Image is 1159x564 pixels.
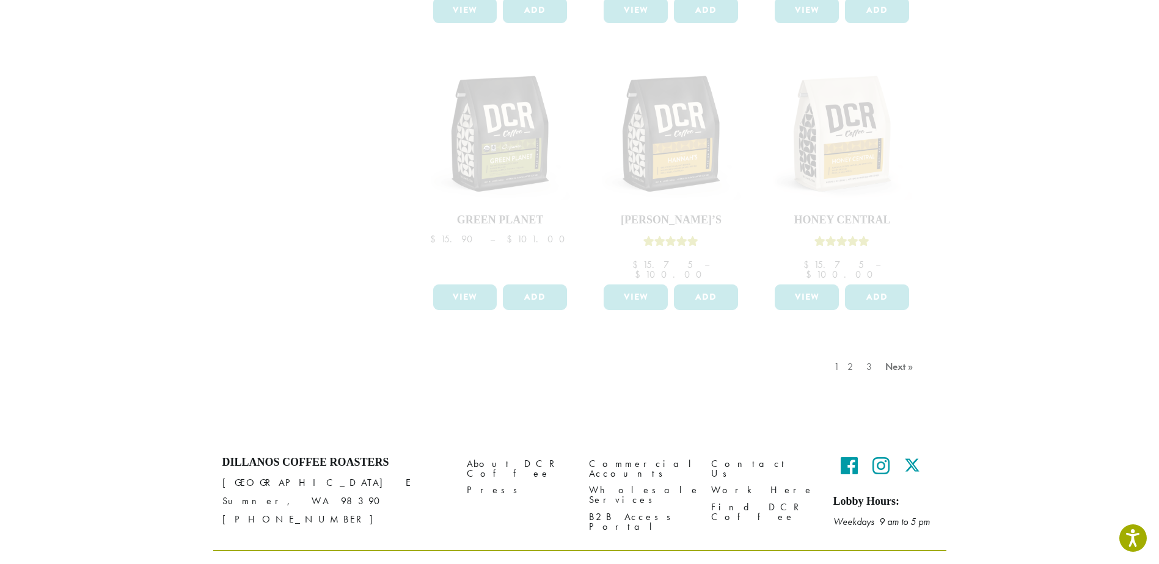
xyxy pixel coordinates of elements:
[711,499,815,525] a: Find DCR Coffee
[711,482,815,499] a: Work Here
[833,515,930,528] em: Weekdays 9 am to 5 pm
[711,456,815,482] a: Contact Us
[467,482,571,499] a: Press
[833,495,937,508] h5: Lobby Hours:
[222,474,448,529] p: [GEOGRAPHIC_DATA] E Sumner, WA 98390 [PHONE_NUMBER]
[589,456,693,482] a: Commercial Accounts
[222,456,448,469] h4: Dillanos Coffee Roasters
[589,482,693,508] a: Wholesale Services
[589,508,693,535] a: B2B Access Portal
[467,456,571,482] a: About DCR Coffee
